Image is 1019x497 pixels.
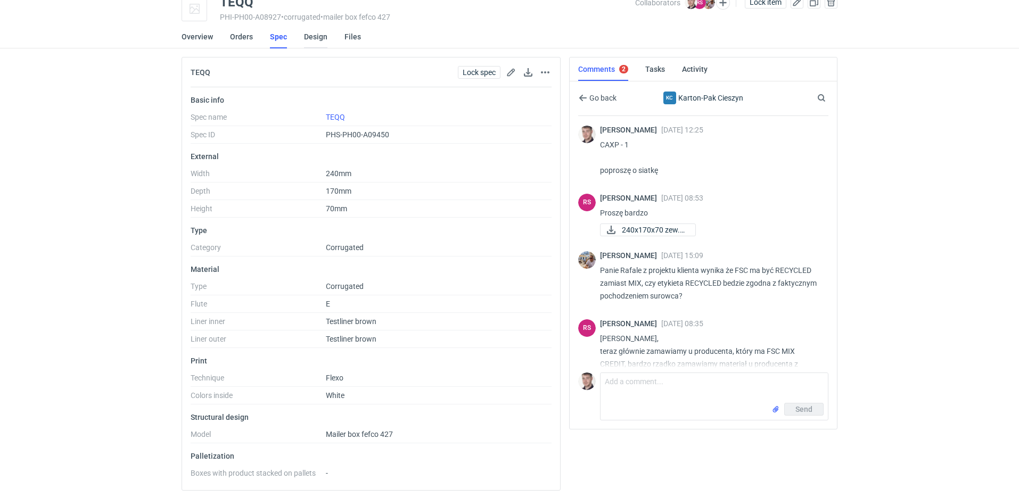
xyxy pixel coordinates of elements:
[326,374,343,382] span: Flexo
[326,469,328,477] span: -
[191,357,552,365] p: Print
[661,319,703,328] span: [DATE] 08:35
[600,126,661,134] span: [PERSON_NAME]
[578,194,596,211] div: Rafał Stani
[191,152,552,161] p: External
[661,251,703,260] span: [DATE] 15:09
[600,206,820,219] p: Proszę bardzo
[784,403,824,416] button: Send
[600,194,661,202] span: [PERSON_NAME]
[652,92,755,104] div: Karton-Pak Cieszyn
[600,319,661,328] span: [PERSON_NAME]
[578,194,596,211] figcaption: RS
[191,169,326,183] dt: Width
[622,224,687,236] span: 240x170x70 zew.pdf
[645,57,665,81] a: Tasks
[600,223,696,236] a: 240x170x70 zew.pdf
[191,300,326,313] dt: Flute
[326,317,376,326] span: Testliner brown
[191,282,326,295] dt: Type
[663,92,676,104] div: Karton-Pak Cieszyn
[578,126,596,143] img: Maciej Sikora
[815,92,849,104] input: Search
[191,113,326,126] dt: Spec name
[578,319,596,337] figcaption: RS
[458,66,500,79] button: Lock spec
[191,204,326,218] dt: Height
[587,94,617,102] span: Go back
[326,204,347,213] span: 70mm
[321,13,390,21] span: • mailer box fefco 427
[191,96,552,104] p: Basic info
[191,335,326,348] dt: Liner outer
[326,187,351,195] span: 170mm
[326,243,364,252] span: Corrugated
[795,405,812,413] span: Send
[505,66,517,79] button: Edit spec
[191,265,552,274] p: Material
[600,332,820,383] p: [PERSON_NAME], teraz głównie zamawiamy u producenta, który ma FSC MIX CREDIT, bardzo rzadko zamaw...
[578,319,596,337] div: Rafał Stani
[600,138,820,177] p: CAXP - 1 poproszę o siatkę
[281,13,321,21] span: • corrugated
[578,251,596,269] img: Michał Palasek
[191,187,326,200] dt: Depth
[661,126,703,134] span: [DATE] 12:25
[191,469,326,482] dt: Boxes with product stacked on pallets
[191,243,326,256] dt: Category
[191,130,326,144] dt: Spec ID
[230,25,253,48] a: Orders
[326,113,345,121] a: TEQQ
[304,25,327,48] a: Design
[191,391,326,404] dt: Colors inside
[326,130,389,139] span: PHS-PH00-A09450
[463,69,496,76] span: Lock spec
[578,57,628,81] a: Comments2
[682,57,708,81] a: Activity
[270,25,287,48] a: Spec
[578,372,596,390] img: Maciej Sikora
[191,317,326,330] dt: Liner inner
[326,430,393,438] span: Mailer box fefco 427
[220,13,635,21] div: PHI-PH00-A08927
[191,226,552,235] p: Type
[191,413,552,421] p: Structural design
[326,282,364,291] span: Corrugated
[191,452,552,460] p: Palletization
[182,25,213,48] a: Overview
[622,65,626,73] div: 2
[191,430,326,443] dt: Model
[326,300,330,308] span: E
[600,251,661,260] span: [PERSON_NAME]
[191,374,326,387] dt: Technique
[539,66,552,79] button: Actions
[326,335,376,343] span: Testliner brown
[326,391,344,400] span: White
[191,68,210,77] h2: TEQQ
[522,66,535,79] button: Download specification
[663,92,676,104] figcaption: KC
[578,92,617,104] button: Go back
[326,169,351,178] span: 240mm
[661,194,703,202] span: [DATE] 08:53
[600,264,820,302] p: Panie Rafale z projektu klienta wynika że FSC ma być RECYCLED zamiast MIX, czy etykieta RECYCLED ...
[344,25,361,48] a: Files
